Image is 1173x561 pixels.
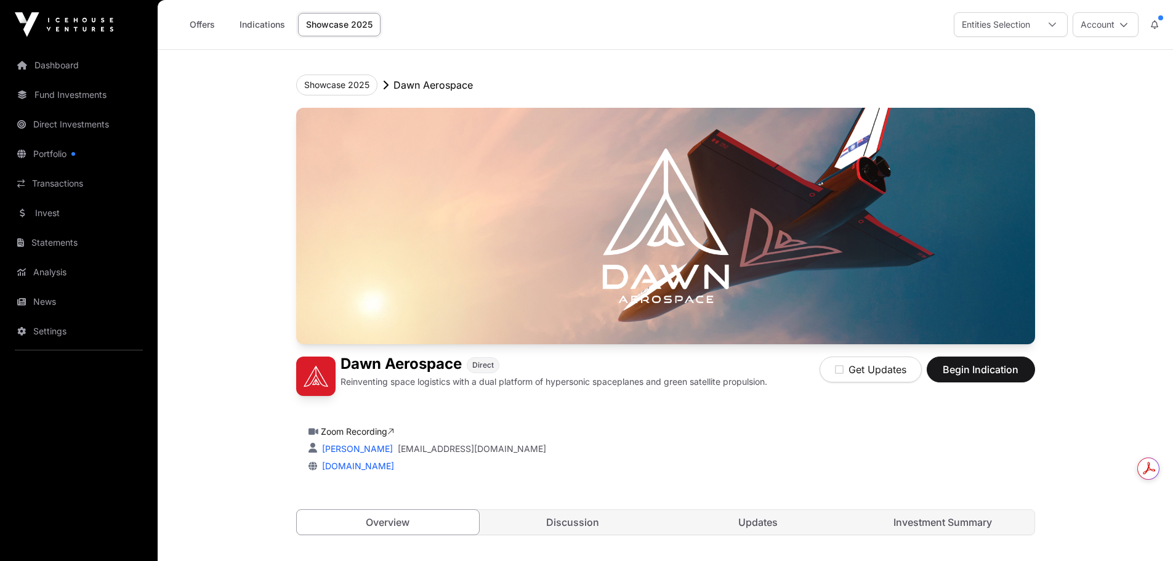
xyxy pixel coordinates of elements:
[341,376,767,388] p: Reinventing space logistics with a dual platform of hypersonic spaceplanes and green satellite pr...
[942,362,1020,377] span: Begin Indication
[10,140,148,167] a: Portfolio
[954,13,1038,36] div: Entities Selection
[852,510,1034,535] a: Investment Summary
[927,369,1035,381] a: Begin Indication
[10,288,148,315] a: News
[298,13,381,36] a: Showcase 2025
[10,81,148,108] a: Fund Investments
[232,13,293,36] a: Indications
[1111,502,1173,561] iframe: Chat Widget
[667,510,850,535] a: Updates
[317,461,394,471] a: [DOMAIN_NAME]
[15,12,113,37] img: Icehouse Ventures Logo
[177,13,227,36] a: Offers
[10,229,148,256] a: Statements
[10,318,148,345] a: Settings
[10,52,148,79] a: Dashboard
[341,357,462,373] h1: Dawn Aerospace
[10,200,148,227] a: Invest
[296,357,336,396] img: Dawn Aerospace
[1073,12,1139,37] button: Account
[927,357,1035,382] button: Begin Indication
[10,259,148,286] a: Analysis
[10,111,148,138] a: Direct Investments
[398,443,546,455] a: [EMAIL_ADDRESS][DOMAIN_NAME]
[820,357,922,382] button: Get Updates
[297,510,1034,535] nav: Tabs
[393,78,473,92] p: Dawn Aerospace
[10,170,148,197] a: Transactions
[482,510,664,535] a: Discussion
[472,360,494,370] span: Direct
[320,443,393,454] a: [PERSON_NAME]
[296,75,377,95] button: Showcase 2025
[296,108,1035,344] img: Dawn Aerospace
[321,426,394,437] a: Zoom Recording
[296,509,480,535] a: Overview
